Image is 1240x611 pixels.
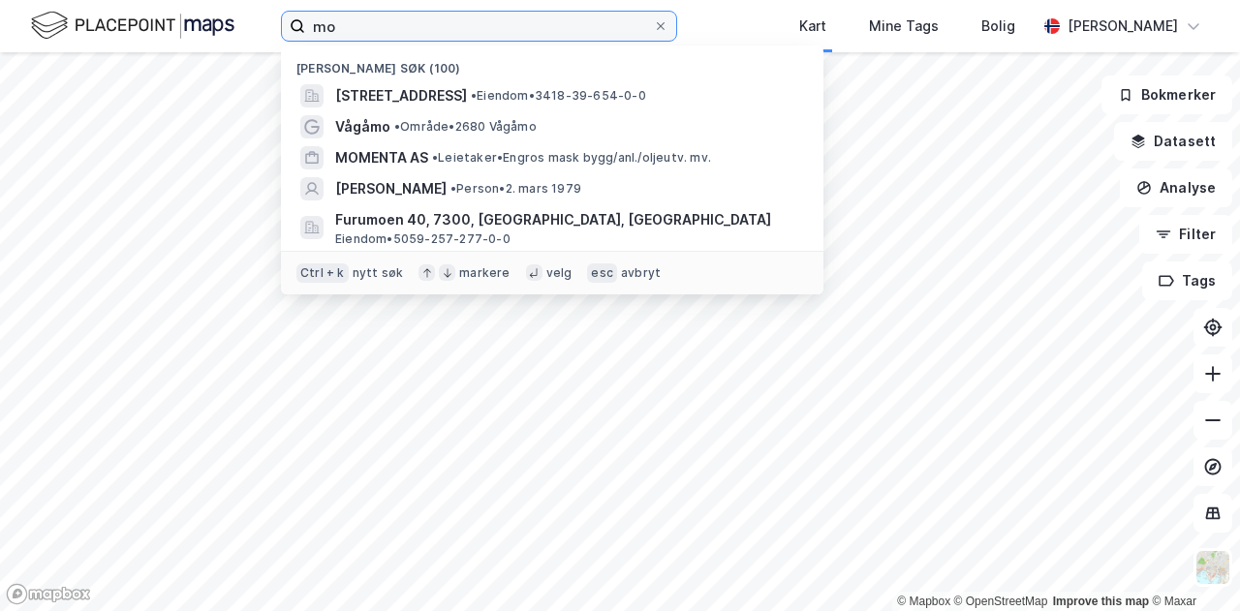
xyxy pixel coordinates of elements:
span: Person • 2. mars 1979 [450,181,581,197]
div: Ctrl + k [296,263,349,283]
div: [PERSON_NAME] [1068,15,1178,38]
button: Analyse [1120,168,1232,207]
span: • [471,88,477,103]
span: [STREET_ADDRESS] [335,84,467,107]
span: Eiendom • 5059-257-277-0-0 [335,231,511,247]
span: Furumoen 40, 7300, [GEOGRAPHIC_DATA], [GEOGRAPHIC_DATA] [335,208,800,231]
a: Mapbox homepage [6,583,91,605]
span: • [432,150,438,165]
button: Tags [1142,261,1232,300]
input: Søk på adresse, matrikkel, gårdeiere, leietakere eller personer [305,12,653,41]
div: [PERSON_NAME] søk (100) [281,46,823,80]
a: OpenStreetMap [954,595,1048,608]
div: markere [459,265,510,281]
div: Kontrollprogram for chat [1143,518,1240,611]
span: • [450,181,456,196]
div: Kart [799,15,826,38]
button: Bokmerker [1101,76,1232,114]
div: velg [546,265,573,281]
span: MOMENTA AS [335,146,428,169]
a: Improve this map [1053,595,1149,608]
span: [PERSON_NAME] [335,177,447,200]
iframe: Chat Widget [1143,518,1240,611]
span: Område • 2680 Vågåmo [394,119,537,135]
button: Filter [1139,215,1232,254]
span: • [394,119,400,134]
div: Mine Tags [869,15,939,38]
div: Bolig [981,15,1015,38]
div: nytt søk [353,265,404,281]
span: Eiendom • 3418-39-654-0-0 [471,88,646,104]
div: esc [587,263,617,283]
a: Mapbox [897,595,950,608]
span: Leietaker • Engros mask bygg/anl./oljeutv. mv. [432,150,711,166]
img: logo.f888ab2527a4732fd821a326f86c7f29.svg [31,9,234,43]
span: Vågåmo [335,115,390,138]
div: avbryt [621,265,661,281]
button: Datasett [1114,122,1232,161]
